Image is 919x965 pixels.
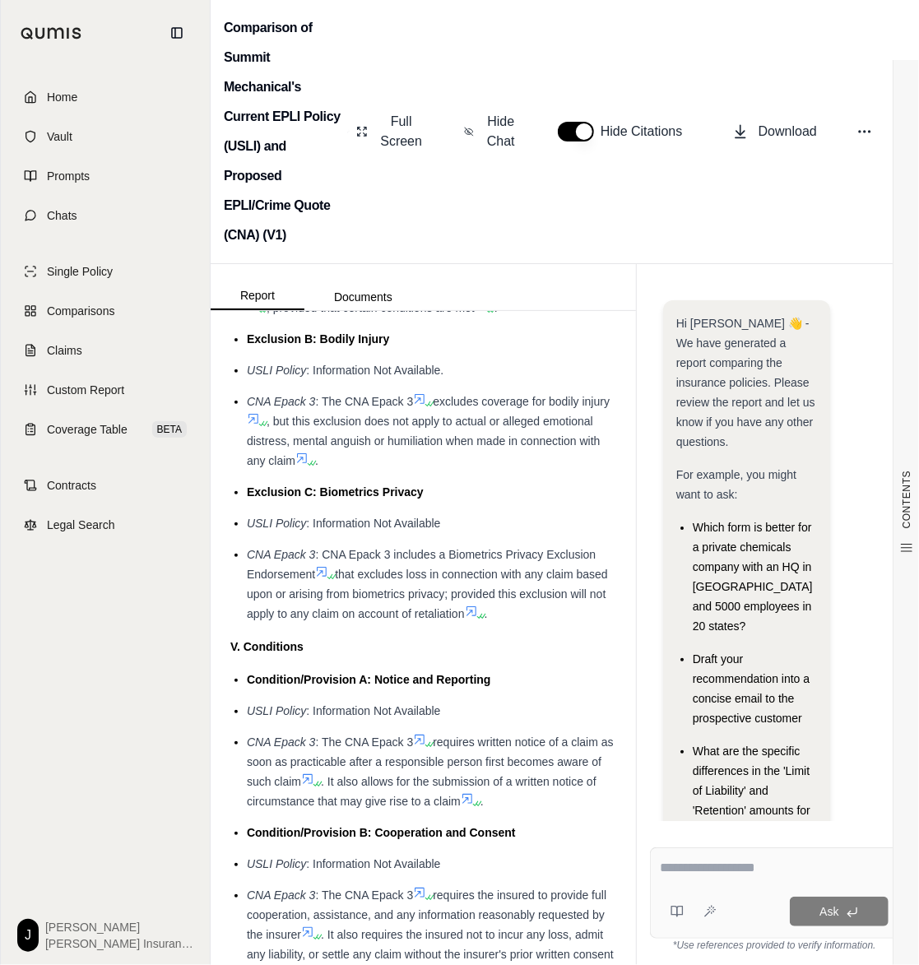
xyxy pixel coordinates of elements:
span: Chats [47,207,77,224]
button: Full Screen [350,105,431,158]
button: Ask [790,897,889,926]
span: CNA Epack 3 [247,888,316,902]
span: Legal Search [47,517,115,533]
h2: Comparison of Summit Mechanical's Current EPLI Policy (USLI) and Proposed EPLI/Crime Quote (CNA) ... [224,13,341,250]
span: . It also allows for the submission of a written notice of circumstance that may give rise to a c... [247,775,596,808]
a: Chats [11,197,200,234]
span: Coverage Table [47,421,128,438]
span: Exclusion B: Bodily Injury [247,332,389,346]
div: *Use references provided to verify information. [650,939,899,952]
img: Qumis Logo [21,27,82,39]
span: USLI Policy [247,857,306,870]
a: Home [11,79,200,115]
span: CONTENTS [900,471,913,529]
a: Vault [11,118,200,155]
span: that excludes loss in connection with any claim based upon or arising from biometrics privacy; pr... [247,568,608,620]
div: J [17,919,39,952]
button: Collapse sidebar [164,20,190,46]
span: : The CNA Epack 3 [316,888,414,902]
span: CNA Epack 3 [247,395,316,408]
span: : Information Not Available [306,517,440,530]
button: Report [211,282,304,310]
span: USLI Policy [247,704,306,717]
span: Contracts [47,477,96,494]
span: CNA Epack 3 [247,735,316,749]
button: Hide Chat [457,105,525,158]
a: Claims [11,332,200,369]
span: What are the specific differences in the 'Limit of Liability' and 'Retention' amounts for Employm... [693,745,817,935]
span: Hide Chat [484,112,518,151]
span: : CNA Epack 3 includes a Biometrics Privacy Exclusion Endorsement [247,548,596,581]
span: CNA Epack 3 [247,548,316,561]
span: Condition/Provision B: Cooperation and Consent [247,826,516,839]
span: Which form is better for a private chemicals company with an HQ in [GEOGRAPHIC_DATA] and 5000 emp... [693,521,813,633]
span: Download [759,122,817,142]
a: Contracts [11,467,200,503]
span: excludes coverage for bodily injury [433,395,610,408]
a: Prompts [11,158,200,194]
span: Claims [47,342,82,359]
span: [PERSON_NAME] [45,919,193,935]
span: , but this exclusion does not apply to actual or alleged emotional distress, mental anguish or hu... [247,415,601,467]
span: : Information Not Available [306,857,440,870]
span: Draft your recommendation into a concise email to the prospective customer [693,652,810,725]
span: BETA [152,421,187,438]
a: Single Policy [11,253,200,290]
span: Vault [47,128,72,145]
button: Download [726,115,824,148]
span: USLI Policy [247,517,306,530]
span: . [480,795,484,808]
span: Condition/Provision A: Notice and Reporting [247,673,491,686]
span: requires the insured to provide full cooperation, assistance, and any information reasonably requ... [247,888,606,941]
span: Hide Citations [601,122,693,142]
span: requires written notice of a claim as soon as practicable after a responsible person first become... [247,735,614,788]
span: Full Screen [378,112,425,151]
span: USLI Policy [247,364,306,377]
span: : The CNA Epack 3 [316,735,414,749]
span: Single Policy [47,263,113,280]
span: Custom Report [47,382,124,398]
span: : Information Not Available. [306,364,443,377]
span: Exclusion C: Biometrics Privacy [247,485,424,499]
span: Ask [819,905,838,918]
span: . [485,607,488,620]
span: . It also requires the insured not to incur any loss, admit any liability, or settle any claim wi... [247,928,614,961]
strong: V. Conditions [230,640,304,653]
span: [PERSON_NAME] Insurance [45,935,193,952]
span: . [315,454,318,467]
a: Coverage TableBETA [11,411,200,448]
span: Hi [PERSON_NAME] 👋 - We have generated a report comparing the insurance policies. Please review t... [676,317,815,448]
a: Custom Report [11,372,200,408]
span: Home [47,89,77,105]
a: Legal Search [11,507,200,543]
span: : The CNA Epack 3 [316,395,414,408]
span: Comparisons [47,303,114,319]
a: Comparisons [11,293,200,329]
span: For example, you might want to ask: [676,468,796,501]
span: Prompts [47,168,90,184]
button: Documents [304,284,422,310]
span: : Information Not Available [306,704,440,717]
